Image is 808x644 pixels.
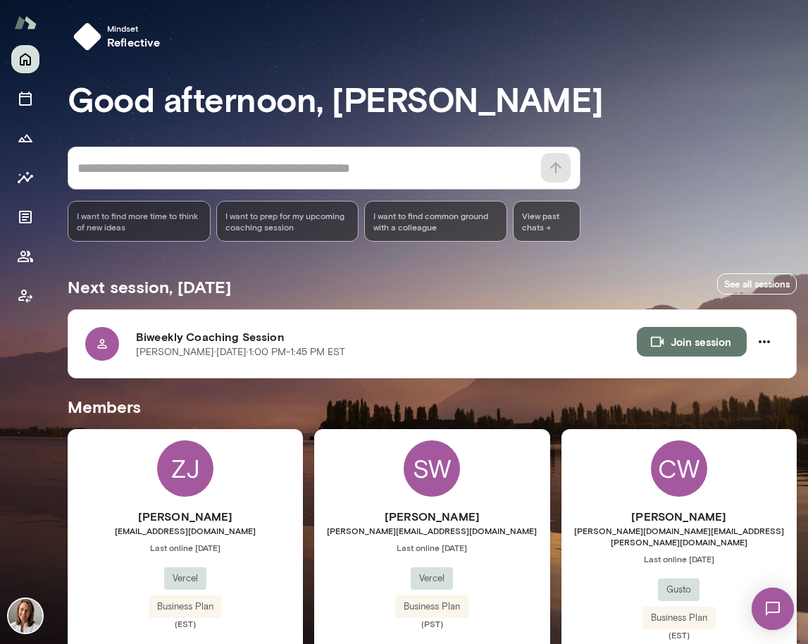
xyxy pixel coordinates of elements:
button: Join session [637,327,747,357]
h6: [PERSON_NAME] [561,508,797,525]
span: I want to find more time to think of new ideas [77,210,201,233]
p: [PERSON_NAME] · [DATE] · 1:00 PM-1:45 PM EST [136,345,345,359]
span: Last online [DATE] [561,553,797,564]
button: Insights [11,163,39,192]
span: (PST) [314,618,549,629]
span: Vercel [164,571,206,586]
a: See all sessions [717,273,797,295]
span: Business Plan [149,600,222,614]
img: Mento [14,9,37,36]
button: Mindsetreflective [68,17,172,56]
h6: [PERSON_NAME] [68,508,303,525]
span: (EST) [561,629,797,640]
span: [PERSON_NAME][DOMAIN_NAME][EMAIL_ADDRESS][PERSON_NAME][DOMAIN_NAME] [561,525,797,547]
span: Last online [DATE] [314,542,549,553]
span: I want to prep for my upcoming coaching session [225,210,350,233]
h5: Next session, [DATE] [68,275,231,298]
span: View past chats -> [513,201,580,242]
div: CW [651,440,707,497]
button: Members [11,242,39,271]
span: I want to find common ground with a colleague [373,210,498,233]
div: SW [404,440,460,497]
div: I want to find common ground with a colleague [364,201,507,242]
span: Business Plan [395,600,468,614]
div: ZJ [157,440,213,497]
span: Vercel [411,571,453,586]
span: Business Plan [642,611,716,625]
span: Mindset [107,23,161,34]
h6: Biweekly Coaching Session [136,328,637,345]
span: [EMAIL_ADDRESS][DOMAIN_NAME] [68,525,303,536]
button: Client app [11,282,39,310]
img: mindset [73,23,101,51]
button: Documents [11,203,39,231]
span: Gusto [658,583,700,597]
button: Growth Plan [11,124,39,152]
h6: reflective [107,34,161,51]
span: [PERSON_NAME][EMAIL_ADDRESS][DOMAIN_NAME] [314,525,549,536]
button: Sessions [11,85,39,113]
div: I want to prep for my upcoming coaching session [216,201,359,242]
button: Home [11,45,39,73]
span: (EST) [68,618,303,629]
h6: [PERSON_NAME] [314,508,549,525]
div: I want to find more time to think of new ideas [68,201,211,242]
span: Last online [DATE] [68,542,303,553]
h5: Members [68,395,797,418]
img: Andrea Mayendia [8,599,42,633]
h3: Good afternoon, [PERSON_NAME] [68,79,797,118]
